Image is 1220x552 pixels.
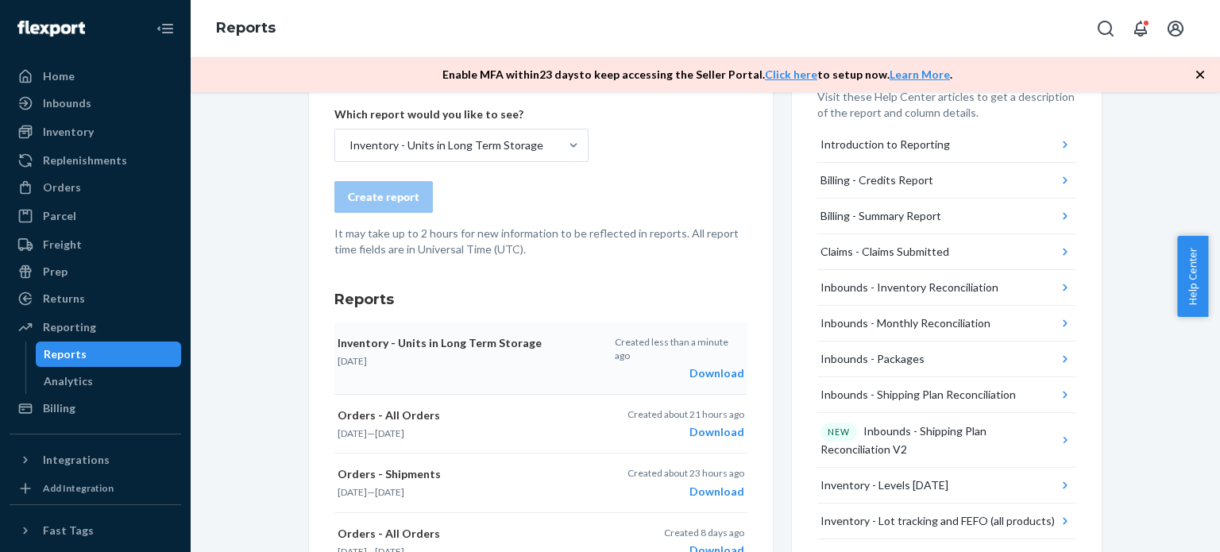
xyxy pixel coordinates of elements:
[43,237,82,253] div: Freight
[10,286,181,311] a: Returns
[817,270,1076,306] button: Inbounds - Inventory Reconciliation
[817,377,1076,413] button: Inbounds - Shipping Plan Reconciliation
[627,424,744,440] div: Download
[334,106,589,122] p: Which report would you like to see?
[375,427,404,439] time: [DATE]
[334,289,747,310] h3: Reports
[442,67,952,83] p: Enable MFA within 23 days to keep accessing the Seller Portal. to setup now. .
[149,13,181,44] button: Close Navigation
[615,365,744,381] div: Download
[32,340,88,394] a: Billing - Reports Overview
[828,426,850,438] p: NEW
[817,468,1076,504] button: Inventory - Levels [DATE]
[765,68,817,81] a: Click here
[334,322,747,395] button: Inventory - Units in Long Term Storage[DATE]Created less than a minute agoDownload
[820,280,998,295] div: Inbounds - Inventory Reconciliation
[10,315,181,340] a: Reporting
[10,175,181,200] a: Orders
[627,484,744,500] div: Download
[334,454,747,512] button: Orders - Shipments[DATE]—[DATE]Created about 23 hours agoDownload
[1090,13,1122,44] button: Open Search Box
[43,208,76,224] div: Parcel
[338,427,606,440] p: —
[820,137,950,152] div: Introduction to Reporting
[334,226,747,257] p: It may take up to 2 hours for new information to be reflected in reports. All report time fields ...
[24,105,357,136] h1: Available Reports
[338,526,606,542] p: Orders - All Orders
[817,163,1076,199] button: Billing - Credits Report
[334,181,433,213] button: Create report
[43,400,75,416] div: Billing
[817,504,1076,539] button: Inventory - Lot tracking and FEFO (all products)
[1177,236,1208,317] button: Help Center
[349,137,543,153] div: Inventory - Units in Long Term Storage
[10,518,181,543] button: Fast Tags
[817,199,1076,234] button: Billing - Summary Report
[10,148,181,173] a: Replenishments
[820,208,941,224] div: Billing - Summary Report
[820,423,1058,457] div: Inbounds - Shipping Plan Reconciliation V2
[43,523,94,538] div: Fast Tags
[820,513,1055,529] div: Inventory - Lot tracking and FEFO (all products)
[10,447,181,473] button: Integrations
[10,91,181,116] a: Inbounds
[10,119,181,145] a: Inventory
[44,346,87,362] div: Reports
[890,68,950,81] a: Learn More
[43,264,68,280] div: Prep
[24,32,357,85] div: 137 What reporting is available, and how do I use it?
[338,486,367,498] time: [DATE]
[820,172,933,188] div: Billing - Credits Report
[43,319,96,335] div: Reporting
[36,342,182,367] a: Reports
[375,486,404,498] time: [DATE]
[48,202,357,248] li: It may take up to 2 hours for new information to be reflected in reports.
[817,342,1076,377] button: Inbounds - Packages
[132,340,349,477] p: The Billing Reports overview details our Billing Summary and Billing Credits Reports. These aim t...
[820,477,948,493] div: Inventory - Levels [DATE]
[820,387,1016,403] div: Inbounds - Shipping Plan Reconciliation
[10,259,181,284] a: Prep
[817,306,1076,342] button: Inbounds - Monthly Reconciliation
[43,152,127,168] div: Replenishments
[817,234,1076,270] button: Claims - Claims Submitted
[338,355,367,367] time: [DATE]
[17,21,85,37] img: Flexport logo
[820,315,990,331] div: Inbounds - Monthly Reconciliation
[820,244,949,260] div: Claims - Claims Submitted
[817,89,1076,121] p: Visit these Help Center articles to get a description of the report and column details.
[627,466,744,480] p: Created about 23 hours ago
[338,427,367,439] time: [DATE]
[43,179,81,195] div: Orders
[338,335,605,351] p: Inventory - Units in Long Term Storage
[43,95,91,111] div: Inbounds
[338,485,606,499] p: —
[820,351,925,367] div: Inbounds - Packages
[1160,13,1191,44] button: Open account menu
[44,373,93,389] div: Analytics
[817,127,1076,163] button: Introduction to Reporting
[24,152,176,176] span: Important notes:
[43,481,114,495] div: Add Integration
[627,407,744,421] p: Created about 21 hours ago
[817,413,1076,468] button: NEWInbounds - Shipping Plan Reconciliation V2
[615,335,744,362] p: Created less than a minute ago
[1125,13,1156,44] button: Open notifications
[664,526,744,539] p: Created 8 days ago
[348,189,419,205] div: Create report
[10,64,181,89] a: Home
[36,369,182,394] a: Analytics
[334,395,747,454] button: Orders - All Orders[DATE]—[DATE]Created about 21 hours agoDownload
[216,19,276,37] a: Reports
[10,396,181,421] a: Billing
[43,68,75,84] div: Home
[43,291,85,307] div: Returns
[132,282,205,299] strong: Description
[32,282,118,299] strong: Report Name
[10,479,181,498] a: Add Integration
[43,124,94,140] div: Inventory
[10,232,181,257] a: Freight
[10,203,181,229] a: Parcel
[43,452,110,468] div: Integrations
